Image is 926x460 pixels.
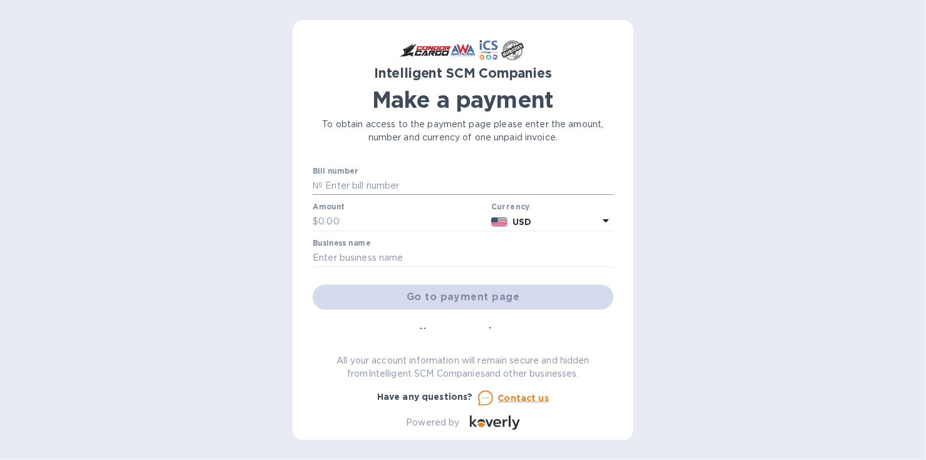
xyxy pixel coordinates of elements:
[313,354,613,380] p: All your account information will remain secure and hidden from Intelligent SCM Companies and oth...
[377,392,473,402] b: Have any questions?
[313,118,613,144] p: To obtain access to the payment page please enter the amount, number and currency of one unpaid i...
[313,86,613,113] h1: Make a payment
[491,202,530,211] b: Currency
[498,393,549,403] u: Contact us
[313,167,358,175] label: Bill number
[512,217,531,227] b: USD
[374,65,552,81] b: Intelligent SCM Companies
[420,326,506,336] b: You can pay using:
[313,239,370,247] label: Business name
[313,204,345,211] label: Amount
[406,416,459,429] p: Powered by
[313,215,318,228] p: $
[323,177,613,196] input: Enter bill number
[313,179,323,192] p: №
[491,217,508,226] img: USD
[318,212,486,231] input: 0.00
[313,249,613,268] input: Enter business name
